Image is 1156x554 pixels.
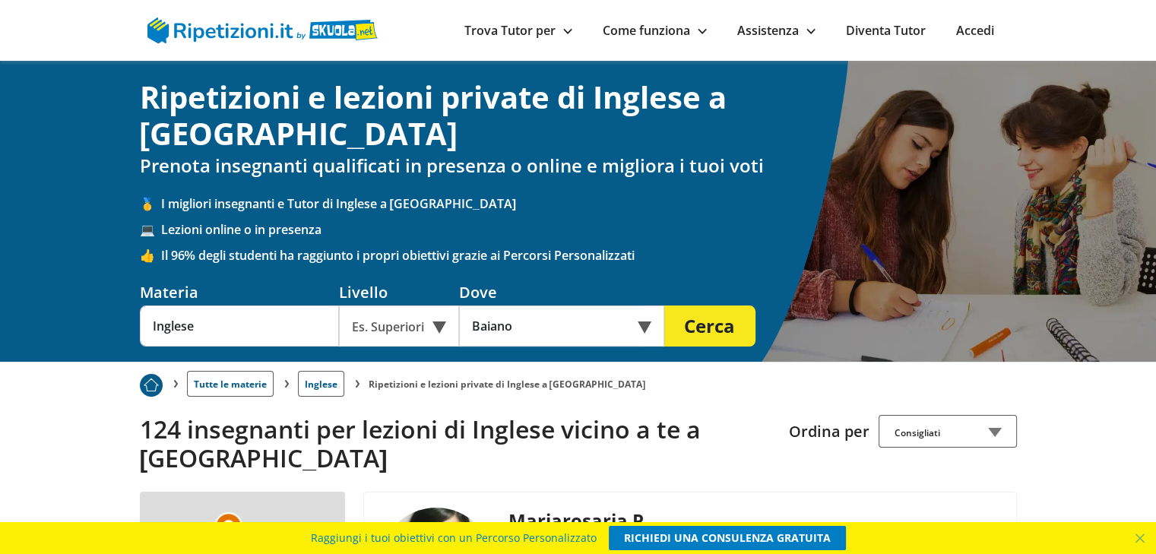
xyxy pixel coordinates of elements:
[140,305,339,347] input: Es. Matematica
[140,415,778,473] h2: 124 insegnanti per lezioni di Inglese vicino a te a [GEOGRAPHIC_DATA]
[140,221,161,238] span: 💻
[339,305,459,347] div: Es. Superiori
[737,22,816,39] a: Assistenza
[140,155,1017,177] h2: Prenota insegnanti qualificati in presenza o online e migliora i tuoi voti
[459,305,644,347] input: Es. Indirizzo o CAP
[161,195,1017,212] span: I migliori insegnanti e Tutor di Inglese a [GEOGRAPHIC_DATA]
[140,362,1017,397] nav: breadcrumb d-none d-tablet-block
[140,195,161,212] span: 🥇
[664,305,755,347] button: Cerca
[298,371,344,397] a: Inglese
[369,378,646,391] li: Ripetizioni e lezioni private di Inglese a [GEOGRAPHIC_DATA]
[140,79,1017,152] h1: Ripetizioni e lezioni private di Inglese a [GEOGRAPHIC_DATA]
[956,22,994,39] a: Accedi
[214,512,242,549] img: Marker
[311,526,597,550] span: Raggiungi i tuoi obiettivi con un Percorso Personalizzato
[879,415,1017,448] div: Consigliati
[147,17,378,43] img: logo Skuola.net | Ripetizioni.it
[140,282,339,302] div: Materia
[502,508,824,533] div: Mariarosaria P.
[147,21,378,37] a: logo Skuola.net | Ripetizioni.it
[464,22,572,39] a: Trova Tutor per
[187,371,274,397] a: Tutte le materie
[609,526,846,550] a: RICHIEDI UNA CONSULENZA GRATUITA
[789,421,869,442] label: Ordina per
[161,247,1017,264] span: Il 96% degli studenti ha raggiunto i propri obiettivi grazie ai Percorsi Personalizzati
[161,221,1017,238] span: Lezioni online o in presenza
[140,374,163,397] img: Piu prenotato
[846,22,926,39] a: Diventa Tutor
[459,282,664,302] div: Dove
[339,282,459,302] div: Livello
[140,247,161,264] span: 👍
[603,22,707,39] a: Come funziona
